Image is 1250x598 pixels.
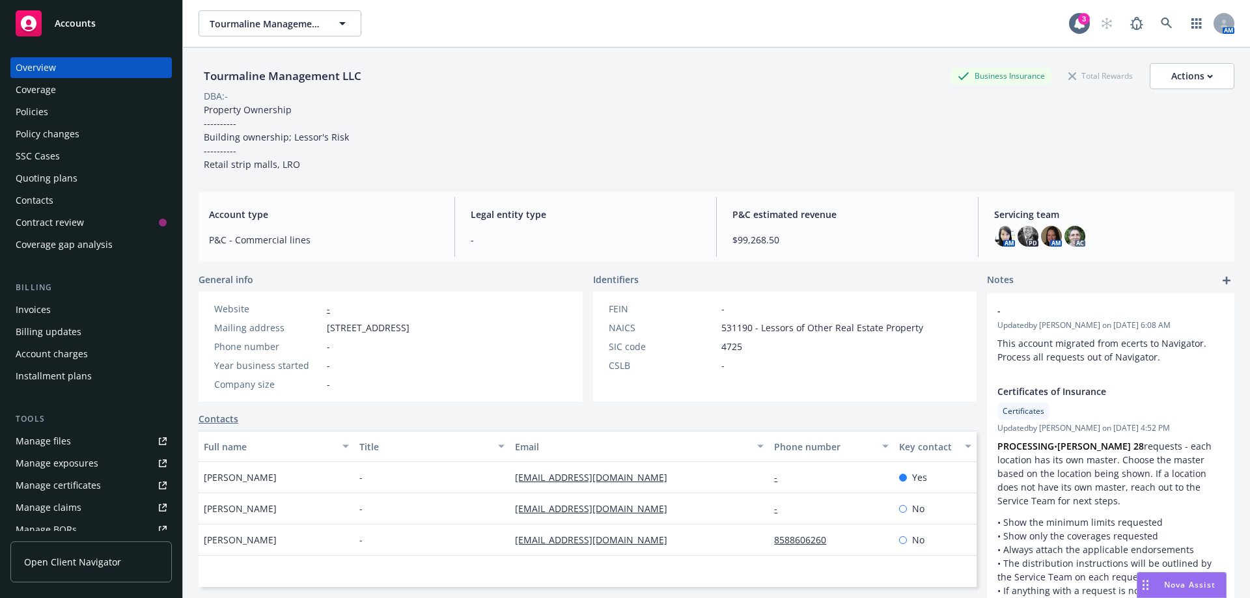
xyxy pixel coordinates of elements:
[359,502,363,515] span: -
[515,440,749,454] div: Email
[471,208,701,221] span: Legal entity type
[1062,68,1139,84] div: Total Rewards
[997,385,1190,398] span: Certificates of Insurance
[204,440,335,454] div: Full name
[1184,10,1210,36] a: Switch app
[774,502,788,515] a: -
[10,79,172,100] a: Coverage
[1219,273,1234,288] a: add
[721,340,742,353] span: 4725
[593,273,639,286] span: Identifiers
[16,79,56,100] div: Coverage
[204,103,349,170] span: Property Ownership ---------- Building ownership; Lessor's Risk ---------- Retail strip malls, LRO
[510,431,769,462] button: Email
[354,431,510,462] button: Title
[359,440,490,454] div: Title
[214,340,322,353] div: Phone number
[10,453,172,474] a: Manage exposures
[721,302,725,316] span: -
[912,533,924,547] span: No
[204,533,277,547] span: [PERSON_NAME]
[1137,572,1227,598] button: Nova Assist
[994,226,1015,247] img: photo
[10,475,172,496] a: Manage certificates
[199,10,361,36] button: Tourmaline Management LLC
[327,303,330,315] a: -
[10,124,172,144] a: Policy changes
[10,344,172,364] a: Account charges
[10,5,172,42] a: Accounts
[10,413,172,426] div: Tools
[209,233,439,247] span: P&C - Commercial lines
[609,359,716,372] div: CSLB
[1003,405,1044,417] span: Certificates
[16,344,88,364] div: Account charges
[214,359,322,372] div: Year business started
[16,299,51,320] div: Invoices
[997,304,1190,318] span: -
[10,212,172,233] a: Contract review
[327,321,410,334] span: [STREET_ADDRESS]
[997,337,1209,363] span: This account migrated from ecerts to Navigator. Process all requests out of Navigator.
[912,470,927,484] span: Yes
[987,293,1234,374] div: -Updatedby [PERSON_NAME] on [DATE] 6:08 AMThis account migrated from ecerts to Navigator. Process...
[721,359,725,372] span: -
[24,555,121,569] span: Open Client Navigator
[912,502,924,515] span: No
[609,321,716,334] div: NAICS
[10,146,172,167] a: SSC Cases
[609,340,716,353] div: SIC code
[10,190,172,211] a: Contacts
[987,273,1014,288] span: Notes
[214,302,322,316] div: Website
[1124,10,1150,36] a: Report a Bug
[209,208,439,221] span: Account type
[1041,226,1062,247] img: photo
[10,497,172,518] a: Manage claims
[721,321,923,334] span: 531190 - Lessors of Other Real Estate Property
[951,68,1051,84] div: Business Insurance
[515,471,678,483] a: [EMAIL_ADDRESS][DOMAIN_NAME]
[899,440,957,454] div: Key contact
[10,299,172,320] a: Invoices
[1078,13,1090,25] div: 3
[16,146,60,167] div: SSC Cases
[1137,573,1154,597] div: Drag to move
[16,124,79,144] div: Policy changes
[55,18,96,29] span: Accounts
[16,190,53,211] div: Contacts
[515,534,678,546] a: [EMAIL_ADDRESS][DOMAIN_NAME]
[199,431,354,462] button: Full name
[10,57,172,78] a: Overview
[1094,10,1120,36] a: Start snowing
[471,233,701,247] span: -
[774,534,837,546] a: 8588606260
[10,234,172,255] a: Coverage gap analysis
[204,89,228,103] div: DBA: -
[359,470,363,484] span: -
[997,319,1224,331] span: Updated by [PERSON_NAME] on [DATE] 6:08 AM
[997,439,1224,508] p: • requests - each location has its own master. Choose the master based on the location being show...
[732,208,962,221] span: P&C estimated revenue
[10,321,172,342] a: Billing updates
[16,102,48,122] div: Policies
[204,502,277,515] span: [PERSON_NAME]
[1154,10,1180,36] a: Search
[1057,440,1144,452] strong: [PERSON_NAME] 28
[732,233,962,247] span: $99,268.50
[199,412,238,426] a: Contacts
[1171,64,1213,88] div: Actions
[214,377,322,391] div: Company size
[210,17,322,31] span: Tourmaline Management LLC
[16,453,98,474] div: Manage exposures
[10,366,172,387] a: Installment plans
[16,519,77,540] div: Manage BORs
[327,359,330,372] span: -
[1164,579,1215,590] span: Nova Assist
[199,68,367,85] div: Tourmaline Management LLC
[894,431,977,462] button: Key contact
[1150,63,1234,89] button: Actions
[10,281,172,294] div: Billing
[327,340,330,353] span: -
